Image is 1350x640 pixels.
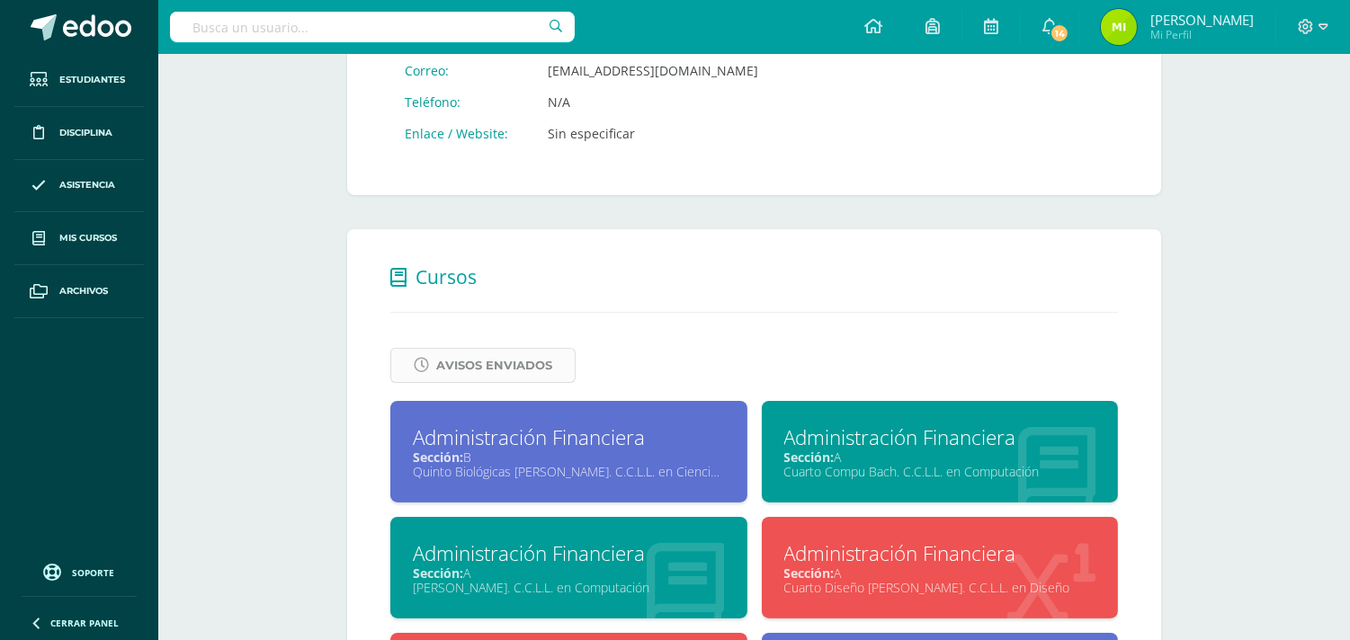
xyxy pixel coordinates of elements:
span: Sección: [413,564,463,582]
span: Disciplina [59,126,112,140]
div: B [413,449,725,466]
div: A [784,564,1096,582]
span: Sección: [784,564,835,582]
span: Sección: [413,449,463,466]
span: Mis cursos [59,231,117,245]
a: Disciplina [14,107,144,160]
div: [PERSON_NAME]. C.C.L.L. en Computación [413,579,725,596]
td: Sin especificar [533,118,773,149]
div: A [413,564,725,582]
a: Administración FinancieraSección:ACuarto Compu Bach. C.C.L.L. en Computación [762,401,1119,502]
a: Soporte [22,559,137,583]
span: Mi Perfil [1150,27,1254,42]
span: Soporte [73,566,115,579]
div: Administración Financiera [784,539,1096,567]
a: Archivos [14,265,144,318]
span: [PERSON_NAME] [1150,11,1254,29]
span: Asistencia [59,178,115,192]
span: Estudiantes [59,73,125,87]
span: 14 [1050,23,1069,43]
a: Administración FinancieraSección:BQuinto Biológicas [PERSON_NAME]. C.C.L.L. en Ciencias Biológicas [390,401,747,502]
span: Avisos Enviados [436,349,552,382]
td: Enlace / Website: [390,118,533,149]
td: Teléfono: [390,86,533,118]
a: Estudiantes [14,54,144,107]
div: Cuarto Compu Bach. C.C.L.L. en Computación [784,463,1096,480]
td: Correo: [390,55,533,86]
div: Administración Financiera [413,539,725,567]
img: ad1c524e53ec0854ffe967ebba5dabc8.png [1101,9,1137,45]
span: Sección: [784,449,835,466]
a: Administración FinancieraSección:ACuarto Diseño [PERSON_NAME]. C.C.L.L. en Diseño [762,517,1119,618]
a: Mis cursos [14,212,144,265]
div: Administración Financiera [413,423,725,451]
div: Administración Financiera [784,423,1096,451]
a: Administración FinancieraSección:A[PERSON_NAME]. C.C.L.L. en Computación [390,517,747,618]
td: [EMAIL_ADDRESS][DOMAIN_NAME] [533,55,773,86]
span: Cerrar panel [50,617,119,629]
input: Busca un usuario... [170,12,575,42]
a: Avisos Enviados [390,348,576,383]
span: Archivos [59,284,108,298]
div: Quinto Biológicas [PERSON_NAME]. C.C.L.L. en Ciencias Biológicas [413,463,725,480]
span: Cursos [416,264,477,289]
td: N/A [533,86,773,118]
a: Asistencia [14,160,144,213]
div: A [784,449,1096,466]
div: Cuarto Diseño [PERSON_NAME]. C.C.L.L. en Diseño [784,579,1096,596]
